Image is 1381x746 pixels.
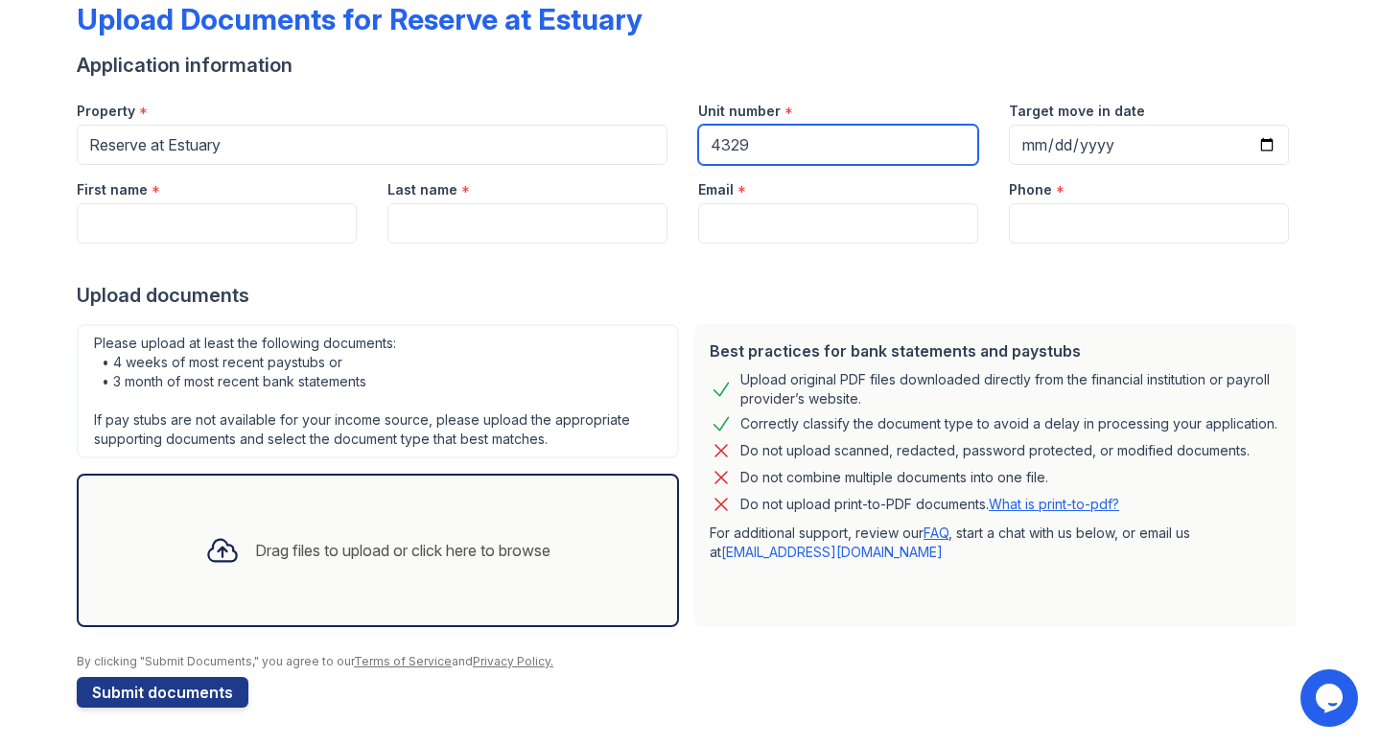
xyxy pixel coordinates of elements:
a: What is print-to-pdf? [989,496,1119,512]
a: [EMAIL_ADDRESS][DOMAIN_NAME] [721,544,943,560]
label: Target move in date [1009,102,1145,121]
label: Last name [387,180,457,199]
div: Application information [77,52,1304,79]
div: Drag files to upload or click here to browse [255,539,550,562]
div: Do not combine multiple documents into one file. [740,466,1048,489]
div: By clicking "Submit Documents," you agree to our and [77,654,1304,669]
div: Do not upload scanned, redacted, password protected, or modified documents. [740,439,1250,462]
a: Terms of Service [354,654,452,668]
label: Email [698,180,734,199]
label: Unit number [698,102,781,121]
p: Do not upload print-to-PDF documents. [740,495,1119,514]
iframe: chat widget [1300,669,1362,727]
div: Upload original PDF files downloaded directly from the financial institution or payroll provider’... [740,370,1281,408]
p: For additional support, review our , start a chat with us below, or email us at [710,524,1281,562]
div: Upload Documents for Reserve at Estuary [77,2,643,36]
label: Property [77,102,135,121]
a: FAQ [924,525,948,541]
div: Upload documents [77,282,1304,309]
label: First name [77,180,148,199]
a: Privacy Policy. [473,654,553,668]
div: Best practices for bank statements and paystubs [710,339,1281,362]
div: Correctly classify the document type to avoid a delay in processing your application. [740,412,1277,435]
button: Submit documents [77,677,248,708]
label: Phone [1009,180,1052,199]
div: Please upload at least the following documents: • 4 weeks of most recent paystubs or • 3 month of... [77,324,679,458]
